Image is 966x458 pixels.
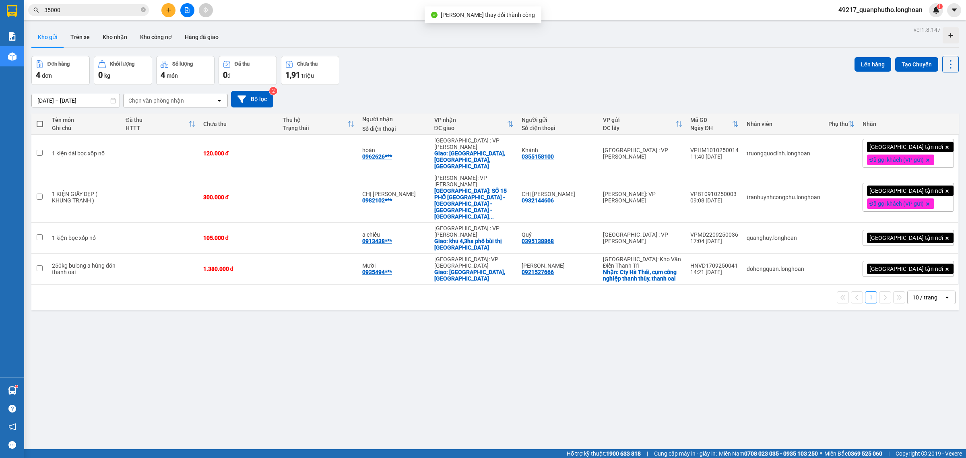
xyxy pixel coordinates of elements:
button: Số lượng4món [156,56,215,85]
div: Khối lượng [110,61,134,67]
div: Số điện thoại [362,126,426,132]
div: Số lượng [172,61,193,67]
th: Toggle SortBy [122,113,199,135]
div: CHỊ LINH [522,191,594,197]
div: Nhãn [863,121,954,127]
div: Giao: Đường Quang Trung, Thành Phố Quảng Ngãi [434,269,514,282]
span: ⚪️ [820,452,822,455]
button: Khối lượng0kg [94,56,152,85]
img: warehouse-icon [8,52,17,61]
div: Mã GD [690,117,732,123]
span: caret-down [951,6,958,14]
div: Quý [522,231,594,238]
div: Đơn hàng [47,61,70,67]
div: Chưa thu [297,61,318,67]
div: 14:21 [DATE] [690,269,739,275]
span: Đã gọi khách (VP gửi) [869,156,924,163]
span: notification [8,423,16,431]
span: [GEOGRAPHIC_DATA] tận nơi [869,265,943,272]
svg: open [944,294,950,301]
div: 11:40 [DATE] [690,153,739,160]
div: Nhận: Cty Hà Thái, cụm công nghiệp thanh thùy, thanh oai [603,269,682,282]
span: | [888,449,890,458]
div: Chưa thu [203,121,275,127]
span: 49217_quanphutho.longhoan [832,5,929,15]
span: question-circle [8,405,16,413]
div: Tạo kho hàng mới [943,27,959,43]
span: copyright [921,451,927,456]
span: 0 [98,70,103,80]
span: check-circle [431,12,438,18]
button: Kho nhận [96,27,134,47]
div: VP gửi [603,117,676,123]
button: Lên hàng [855,57,891,72]
div: [PERSON_NAME]: VP [PERSON_NAME] [603,191,682,204]
div: 09:08 [DATE] [690,197,739,204]
button: Bộ lọc [231,91,273,107]
span: [GEOGRAPHIC_DATA] tận nơi [869,234,943,241]
div: Phụ thu [828,121,848,127]
span: plus [166,7,171,13]
sup: 2 [269,87,277,95]
span: 1 [938,4,941,9]
div: 0395138868 [522,238,554,244]
div: ver 1.8.147 [914,25,941,34]
span: đơn [42,72,52,79]
div: 17:04 [DATE] [690,238,739,244]
div: 1 kiện dài bọc xốp nổ [52,150,118,157]
div: Nhân viên [747,121,820,127]
div: tranhuynhcongphu.longhoan [747,194,820,200]
th: Toggle SortBy [599,113,686,135]
div: HTTT [126,125,189,131]
strong: 0369 525 060 [848,450,882,457]
div: [GEOGRAPHIC_DATA] : VP [PERSON_NAME] [603,231,682,244]
span: [GEOGRAPHIC_DATA] tận nơi [869,143,943,151]
button: Kho gửi [31,27,64,47]
div: 1 KIỆN GIẤY DẸP ( KHUNG TRANH ) [52,191,118,204]
img: solution-icon [8,32,17,41]
div: Người nhận [362,116,426,122]
div: truongquoclinh.longhoan [747,150,820,157]
span: [PERSON_NAME] thay đổi thành công [441,12,535,18]
span: 4 [161,70,165,80]
span: search [33,7,39,13]
button: aim [199,3,213,17]
button: file-add [180,3,194,17]
div: Thanh [522,262,594,269]
button: Chưa thu1,91 triệu [281,56,339,85]
span: file-add [184,7,190,13]
th: Toggle SortBy [430,113,518,135]
div: 0932144606 [522,197,554,204]
div: CHỊ HƯƠNG [362,191,426,197]
div: 1 kiện bọc xốp nổ [52,235,118,241]
div: 10 / trang [912,293,937,301]
button: Tạo Chuyến [895,57,938,72]
div: Trạng thái [283,125,348,131]
span: close-circle [141,6,146,14]
div: Đã thu [126,117,189,123]
button: Kho công nợ [134,27,178,47]
img: logo-vxr [7,5,17,17]
button: Đơn hàng4đơn [31,56,90,85]
span: 4 [36,70,40,80]
span: Đã gọi khách (VP gửi) [869,200,924,207]
div: Giao: khu 4,3ha phố bùi thị cúc ân thi hưng yên [434,238,514,251]
div: VPMD2209250036 [690,231,739,238]
div: Mười [362,262,426,269]
div: [GEOGRAPHIC_DATA] : VP [PERSON_NAME] [434,225,514,238]
div: [GEOGRAPHIC_DATA] : VP [PERSON_NAME] [434,137,514,150]
span: Miền Nam [719,449,818,458]
span: close-circle [141,7,146,12]
span: message [8,441,16,449]
div: 1.380.000 đ [203,266,275,272]
div: Chọn văn phòng nhận [128,97,184,105]
strong: 1900 633 818 [606,450,641,457]
span: 1,91 [285,70,300,80]
div: Người gửi [522,117,594,123]
div: VPHM1010250014 [690,147,739,153]
span: ... [489,213,494,220]
div: 300.000 đ [203,194,275,200]
div: [GEOGRAPHIC_DATA]: Kho Văn Điển Thanh Trì [603,256,682,269]
div: Giao: SỐ 15 PHỐ HOÀNG SÂM - NGHĨA ĐÔ - CẦU GIẤY - HÀ NỘI [434,188,514,220]
div: 0921527666 [522,269,554,275]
